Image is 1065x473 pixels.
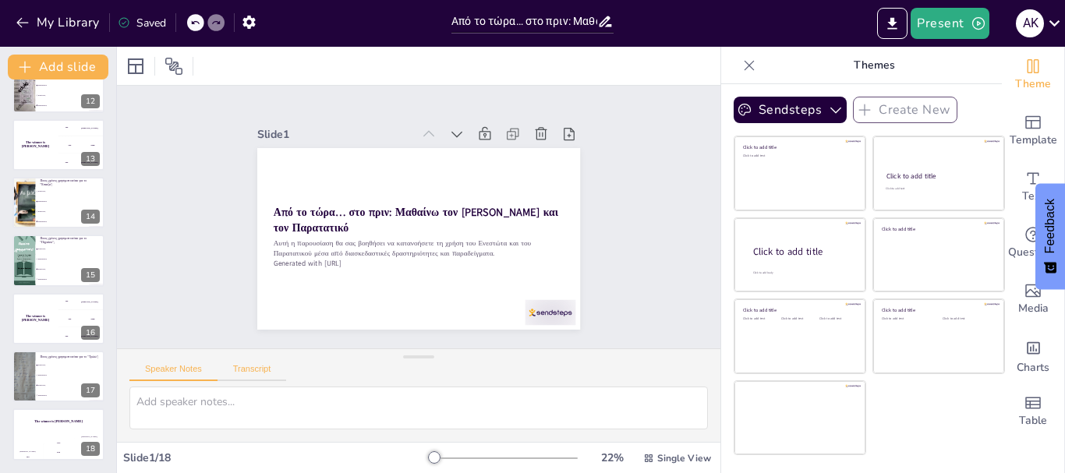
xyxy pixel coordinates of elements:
[129,364,218,381] button: Speaker Notes
[274,238,564,258] p: Αυτή η παρουσίαση θα σας βοηθήσει να κατανοήσετε τη χρήση του Ενεστώτα και του Παρατατικού μέσα α...
[1010,132,1057,149] span: Template
[1008,244,1059,261] span: Questions
[58,293,104,310] div: 100
[44,441,74,443] div: Jaap
[38,191,104,192] span: Ενεστώτας
[882,225,993,231] div: Click to add title
[1016,9,1044,37] div: a k
[743,317,778,321] div: Click to add text
[38,269,104,270] span: Ενεστώτας
[38,384,104,386] span: Ενεστώτας
[38,200,104,202] span: Παρατατικός
[165,57,183,76] span: Position
[781,317,816,321] div: Click to add text
[58,119,104,136] div: 100
[8,55,108,79] button: Add slide
[882,307,993,313] div: Click to add title
[743,307,854,313] div: Click to add title
[593,450,631,465] div: 22 %
[12,314,58,322] h4: The winner is [PERSON_NAME]
[1002,271,1064,327] div: Add images, graphics, shapes or video
[853,97,957,123] button: Create New
[762,47,986,84] p: Themes
[38,249,104,250] span: Ενεστώτας
[1002,47,1064,103] div: Change the overall theme
[1035,183,1065,289] button: Feedback - Show survey
[451,10,597,33] input: Insert title
[1016,8,1044,39] button: a k
[38,221,104,222] span: Παρατατικός
[38,85,104,86] span: Παρατατικός
[81,383,100,397] div: 17
[734,97,847,123] button: Sendsteps
[38,394,104,396] span: Παρατατικός
[1002,215,1064,271] div: Get real-time input from your audience
[74,437,104,460] div: 300
[81,442,100,456] div: 18
[657,452,711,464] span: Single View
[58,154,104,171] div: 300
[38,278,104,280] span: Παρατατικός
[38,259,104,260] span: Παρατατικός
[38,210,104,212] span: Ενεστώτας
[40,355,100,359] p: Ποιος χρόνος χρησιμοποιείται για το "Τρώω";
[58,327,104,344] div: 300
[1019,412,1047,429] span: Table
[12,140,58,148] h4: The winner is [PERSON_NAME]
[911,8,989,39] button: Present
[81,210,100,224] div: 14
[1043,199,1057,253] span: Feedback
[1002,159,1064,215] div: Add text boxes
[12,61,104,112] div: 12
[74,435,104,437] div: [PERSON_NAME]
[123,54,148,79] div: Layout
[943,317,992,321] div: Click to add text
[877,8,908,39] button: Export to PowerPoint
[118,16,166,30] div: Saved
[38,104,104,106] span: Παρατατικός
[257,127,412,142] div: Slide 1
[886,187,989,191] div: Click to add text
[753,271,851,275] div: Click to add body
[81,152,100,166] div: 13
[12,177,104,228] div: 14
[38,365,104,366] span: Ενεστώτας
[81,268,100,282] div: 15
[12,235,104,286] div: 15
[12,450,43,452] div: [PERSON_NAME]
[1022,188,1044,205] span: Text
[1002,327,1064,383] div: Add charts and graphs
[44,443,74,461] div: 200
[81,94,100,108] div: 12
[38,374,104,376] span: Παρατατικός
[38,94,104,96] span: Ενεστώτας
[1017,359,1049,376] span: Charts
[90,143,94,146] div: Jaap
[743,144,854,150] div: Click to add title
[12,351,104,402] div: 17
[886,171,990,181] div: Click to add title
[40,236,100,245] p: Ποιος χρόνος χρησιμοποιείται για το "Πηγαίνω";
[12,408,104,460] div: 18
[882,317,931,321] div: Click to add text
[40,178,100,187] p: Ποιος χρόνος χρησιμοποιείται για το "Έπαιζα";
[12,293,104,344] div: 16
[819,317,854,321] div: Click to add text
[12,452,43,461] div: 100
[12,119,104,171] div: 13
[743,154,854,158] div: Click to add text
[1015,76,1051,93] span: Theme
[58,136,104,154] div: 200
[274,258,564,268] p: Generated with [URL]
[12,419,104,423] h4: The winner is [PERSON_NAME]
[1018,300,1049,317] span: Media
[12,10,106,35] button: My Library
[1002,103,1064,159] div: Add ready made slides
[274,205,558,235] strong: Από το τώρα… στο πριν: Μαθαίνω τον [PERSON_NAME] και τον Παρατατικό
[90,318,94,320] div: Jaap
[1002,383,1064,439] div: Add a table
[81,326,100,340] div: 16
[58,310,104,327] div: 200
[753,245,853,259] div: Click to add title
[218,364,287,381] button: Transcript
